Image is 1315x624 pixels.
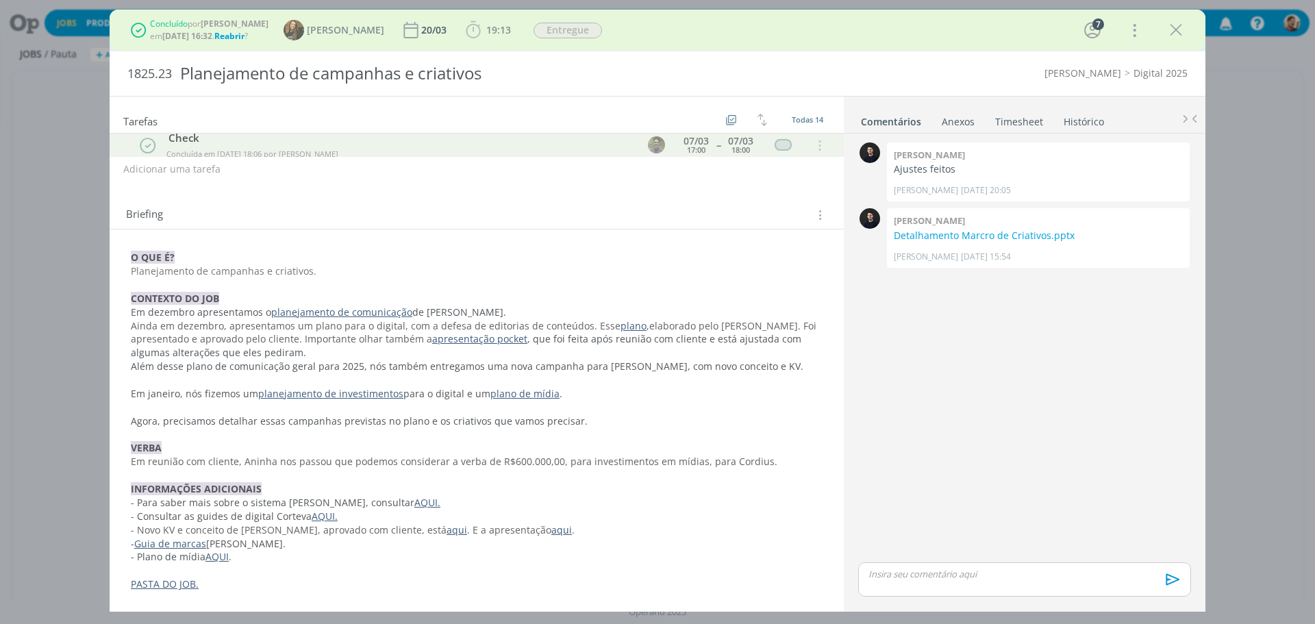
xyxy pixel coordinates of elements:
[731,146,750,153] div: 18:00
[127,66,172,82] span: 1825.23
[131,482,262,495] strong: INFORMAÇÕES ADICIONAIS
[860,109,922,129] a: Comentários
[164,130,635,146] div: Check
[205,550,229,563] a: AQUI
[490,387,560,400] a: plano de mídia
[131,455,777,468] span: Em reunião com cliente, Aninha nos passou que podemos considerar a verba de R$600.000,00, para in...
[1092,18,1104,30] div: 7
[271,305,412,319] a: planejamento de comunicação
[131,510,823,523] p: - Consultar as guides de digital Corteva
[894,229,1075,242] a: Detalhamento Marcro de Criativos.pptx
[150,18,268,42] div: por em . ?
[131,523,447,536] span: - Novo KV e conceito de [PERSON_NAME], aprovado com cliente, está
[214,30,245,42] span: Reabrir
[312,510,338,523] a: AQUI.
[894,251,958,263] p: [PERSON_NAME]
[131,264,316,277] span: Planejamento de campanhas e criativos.
[421,25,449,35] div: 20/03
[150,18,188,29] span: Concluído
[894,184,958,197] p: [PERSON_NAME]
[1044,66,1121,79] a: [PERSON_NAME]
[131,305,823,319] p: Em dezembro apresentamos o de [PERSON_NAME].
[1063,109,1105,129] a: Histórico
[131,537,823,551] p: - [PERSON_NAME].
[131,319,819,346] span: elaborado pelo [PERSON_NAME]. Foi apresentado e aprovado pelo cliente. Importante olhar também a
[110,10,1205,612] div: dialog
[131,319,621,332] span: Ainda em dezembro, apresentamos um plano para o digital, com a defesa de editorias de conteúdos. ...
[258,387,403,400] a: planejamento de investimentos
[894,214,965,227] b: [PERSON_NAME]
[621,319,647,332] a: plano
[166,149,338,159] span: Concluída em [DATE] 18:06 por [PERSON_NAME]
[131,387,823,401] p: Em janeiro, nós fizemos um para o digital e um .
[131,441,162,454] strong: VERBA
[684,136,709,146] div: 07/03
[716,140,721,150] span: --
[728,136,753,146] div: 07/03
[860,142,880,163] img: C
[551,523,572,536] a: aqui
[894,162,1183,176] p: Ajustes feitos
[131,496,823,510] p: - Para saber mais sobre o sistema [PERSON_NAME], consultar
[432,332,527,345] a: apresentação pocket
[131,414,823,428] p: Agora, precisamos detalhar essas campanhas previstas no plano e os criativos que vamos precisar.
[757,114,767,126] img: arrow-down-up.svg
[131,251,175,264] strong: O QUE É?
[447,523,467,536] a: aqui
[131,319,823,360] p: , , que foi feita após reunião com cliente e está ajustada com algumas alterações que eles pediram.
[131,360,823,373] p: Além desse plano de comunicação geral para 2025, nós também entregamos uma nova campanha para [PE...
[123,112,158,128] span: Tarefas
[792,114,823,125] span: Todas 14
[1134,66,1188,79] a: Digital 2025
[687,146,705,153] div: 17:00
[961,251,1011,263] span: [DATE] 15:54
[1081,19,1103,41] button: 7
[894,149,965,161] b: [PERSON_NAME]
[131,577,199,590] a: PASTA DO JOB.
[572,523,575,536] span: .
[201,18,268,29] b: [PERSON_NAME]
[467,523,551,536] span: . E a apresentação
[414,496,440,509] a: AQUI.
[942,115,975,129] div: Anexos
[961,184,1011,197] span: [DATE] 20:05
[126,206,163,224] span: Briefing
[162,30,212,42] b: [DATE] 16:32
[175,57,740,90] div: Planejamento de campanhas e criativos
[860,208,880,229] img: C
[134,537,206,550] a: Guia de marcas
[131,292,219,305] strong: CONTEXTO DO JOB
[123,157,221,182] button: Adicionar uma tarefa
[131,550,823,564] p: - Plano de mídia .
[994,109,1044,129] a: Timesheet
